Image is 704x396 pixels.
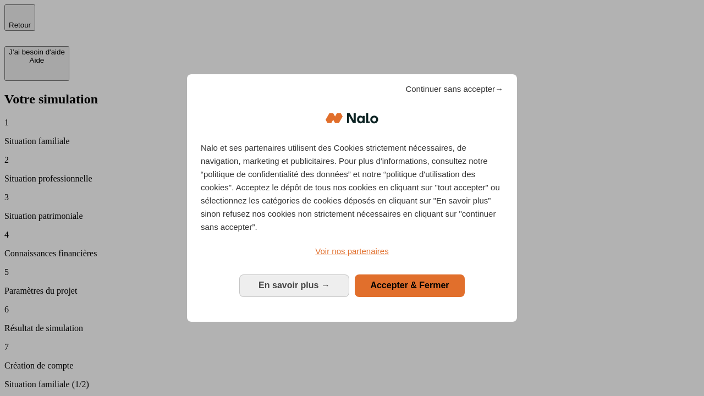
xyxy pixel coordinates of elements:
button: En savoir plus: Configurer vos consentements [239,274,349,296]
span: En savoir plus → [258,280,330,290]
img: Logo [326,102,378,135]
div: Bienvenue chez Nalo Gestion du consentement [187,74,517,321]
span: Voir nos partenaires [315,246,388,256]
span: Accepter & Fermer [370,280,449,290]
a: Voir nos partenaires [201,245,503,258]
span: Continuer sans accepter→ [405,82,503,96]
p: Nalo et ses partenaires utilisent des Cookies strictement nécessaires, de navigation, marketing e... [201,141,503,234]
button: Accepter & Fermer: Accepter notre traitement des données et fermer [355,274,465,296]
